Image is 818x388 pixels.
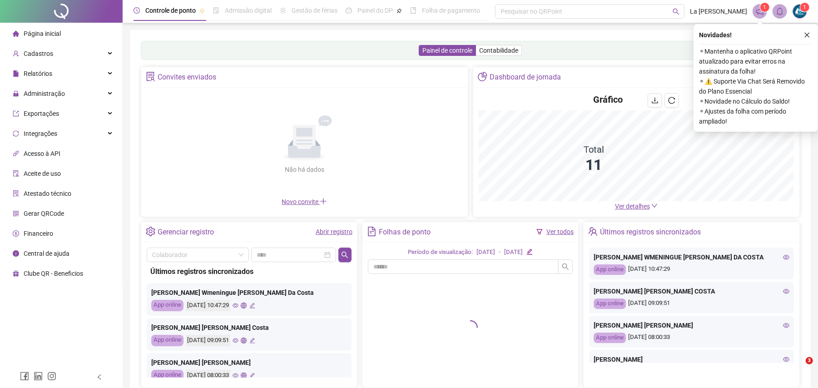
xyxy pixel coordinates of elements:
sup: 1 [760,3,769,12]
span: 1 [803,4,807,10]
span: Exportações [24,110,59,117]
span: clock-circle [134,7,140,14]
div: Convites enviados [158,70,216,85]
span: Relatórios [24,70,52,77]
div: Últimos registros sincronizados [600,224,701,240]
span: Painel do DP [357,7,393,14]
span: search [562,263,569,270]
span: edit [249,303,255,308]
span: 1 [763,4,767,10]
sup: Atualize o seu contato no menu Meus Dados [800,3,809,12]
span: qrcode [13,210,19,217]
span: search [341,251,348,259]
span: pushpin [397,8,402,14]
iframe: Intercom live chat [787,357,809,379]
div: [DATE] 09:09:51 [186,335,230,346]
div: App online [594,333,626,343]
div: [PERSON_NAME] Wmeningue [PERSON_NAME] Da Costa [151,288,347,298]
div: App online [151,370,183,381]
div: [DATE] [476,248,495,257]
h4: Gráfico [593,93,623,106]
div: Últimos registros sincronizados [150,266,348,277]
span: Financeiro [24,230,53,237]
span: export [13,110,19,117]
span: global [241,338,247,343]
span: file-text [367,227,377,236]
span: notification [756,7,764,15]
span: Administração [24,90,65,97]
span: Folha de pagamento [422,7,480,14]
div: [PERSON_NAME] WMENINGUE [PERSON_NAME] DA COSTA [594,252,789,262]
span: Novidades ! [699,30,732,40]
div: [DATE] 10:47:29 [594,264,789,275]
span: global [241,303,247,308]
span: La [PERSON_NAME] [690,6,747,16]
div: Não há dados [263,164,346,174]
div: [DATE] 10:47:29 [186,300,230,311]
span: lock [13,90,19,97]
span: facebook [20,372,29,381]
span: global [241,373,247,378]
span: close [804,32,810,38]
div: [PERSON_NAME] [594,354,789,364]
span: ⚬ Ajustes da folha com período ampliado! [699,106,813,126]
span: Clube QR - Beneficios [24,270,83,277]
span: user-add [13,50,19,57]
span: eye [783,254,789,260]
span: Cadastros [24,50,53,57]
div: - [499,248,501,257]
span: linkedin [34,372,43,381]
span: book [410,7,416,14]
a: Abrir registro [316,228,352,235]
span: ⚬ Mantenha o aplicativo QRPoint atualizado para evitar erros na assinatura da folha! [699,46,813,76]
span: ⚬ ⚠️ Suporte Via Chat Será Removido do Plano Essencial [699,76,813,96]
div: Gerenciar registro [158,224,214,240]
div: Período de visualização: [408,248,473,257]
span: eye [783,288,789,294]
span: reload [668,97,675,104]
span: filter [536,229,543,235]
span: eye [233,303,238,308]
span: audit [13,170,19,177]
div: Folhas de ponto [379,224,431,240]
span: edit [526,249,532,254]
span: eye [233,338,238,343]
div: [PERSON_NAME] [PERSON_NAME] [151,358,347,368]
span: solution [146,72,155,81]
span: Ver detalhes [615,203,650,210]
span: home [13,30,19,37]
div: Dashboard de jornada [490,70,561,85]
span: Admissão digital [225,7,272,14]
span: pie-chart [478,72,487,81]
span: Gestão de férias [292,7,337,14]
span: loading [463,320,478,335]
span: eye [233,373,238,378]
span: setting [146,227,155,236]
div: [DATE] 08:00:33 [186,370,230,381]
span: bell [776,7,784,15]
span: ⚬ Novidade no Cálculo do Saldo! [699,96,813,106]
span: sync [13,130,19,137]
span: api [13,150,19,157]
span: download [651,97,659,104]
span: plus [320,198,327,205]
span: Atestado técnico [24,190,71,197]
span: file [13,70,19,77]
a: Ver todos [546,228,574,235]
span: Aceite de uso [24,170,61,177]
span: file-done [213,7,219,14]
span: eye [783,322,789,328]
span: 3 [806,357,813,364]
span: search [673,8,679,15]
span: left [96,374,103,380]
span: Central de ajuda [24,250,69,257]
span: dashboard [346,7,352,14]
span: solution [13,190,19,197]
div: App online [594,264,626,275]
div: [DATE] 09:09:51 [594,298,789,309]
span: info-circle [13,250,19,257]
img: 18504 [793,5,807,18]
span: instagram [47,372,56,381]
span: edit [249,373,255,378]
div: [PERSON_NAME] [PERSON_NAME] Costa [151,323,347,333]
